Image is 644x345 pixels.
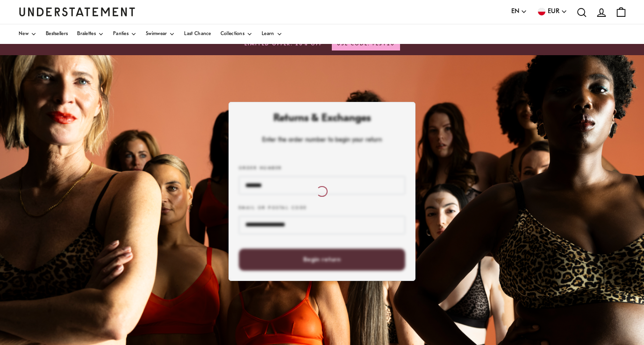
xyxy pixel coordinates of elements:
[77,32,96,36] span: Bralettes
[19,7,136,16] a: Understatement Homepage
[146,24,175,44] a: Swimwear
[113,24,136,44] a: Panties
[262,32,274,36] span: Learn
[244,41,322,48] span: LIMITED OFFER: 20% OFF
[19,24,36,44] a: New
[332,38,400,50] button: USE CODE: FEST20
[221,32,244,36] span: Collections
[511,7,527,17] button: EN
[511,7,519,17] span: EN
[46,24,68,44] a: Bestsellers
[184,32,211,36] span: Last Chance
[221,24,252,44] a: Collections
[537,7,567,17] button: EUR
[77,24,104,44] a: Bralettes
[19,32,29,36] span: New
[262,24,282,44] a: Learn
[19,38,625,50] a: LIMITED OFFER: 20% OFFUSE CODE: FEST20
[548,7,559,17] span: EUR
[46,32,68,36] span: Bestsellers
[113,32,129,36] span: Panties
[184,24,211,44] a: Last Chance
[146,32,167,36] span: Swimwear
